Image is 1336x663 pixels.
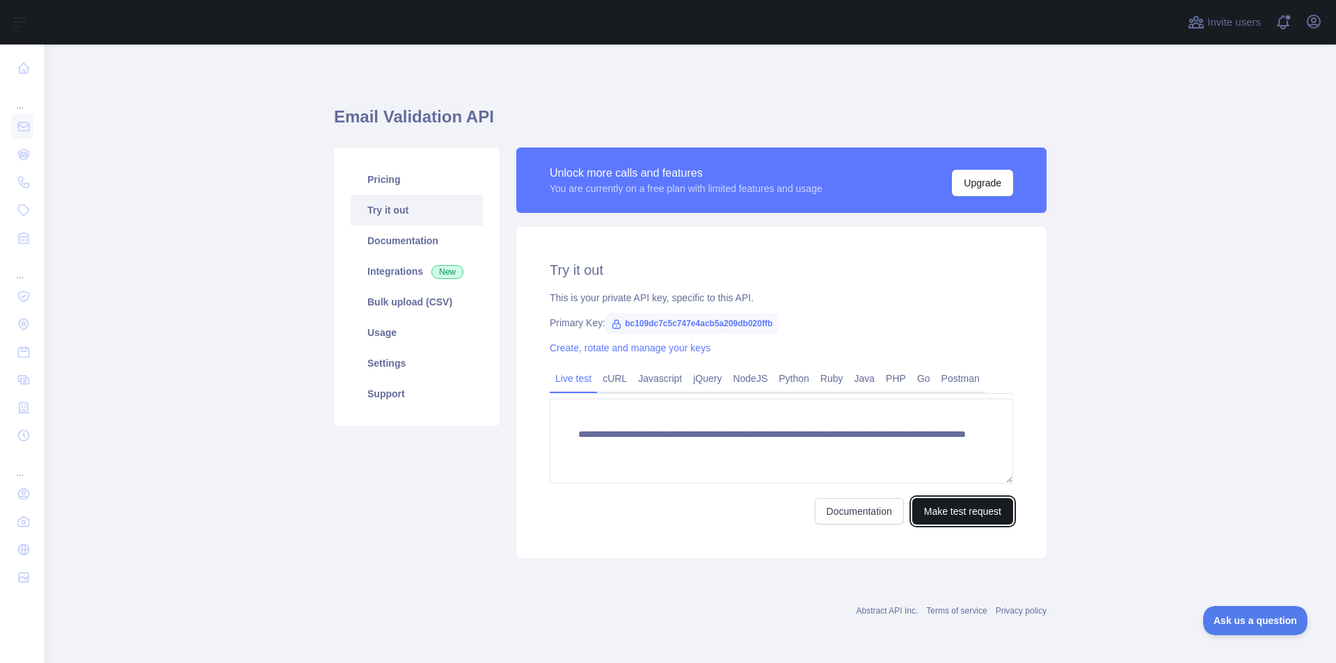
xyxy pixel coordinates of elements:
span: bc109dc7c5c747e4acb5a209db020ffb [605,313,778,334]
a: PHP [880,367,912,390]
a: Integrations New [351,256,483,287]
h2: Try it out [550,260,1013,280]
a: NodeJS [727,367,773,390]
a: cURL [597,367,633,390]
a: Create, rotate and manage your keys [550,342,710,353]
a: Python [773,367,815,390]
span: New [431,265,463,279]
a: Live test [550,367,597,390]
button: Make test request [912,498,1013,525]
a: Postman [936,367,985,390]
a: Go [912,367,936,390]
div: This is your private API key, specific to this API. [550,291,1013,305]
a: Javascript [633,367,687,390]
a: Terms of service [926,606,987,616]
button: Upgrade [952,170,1013,196]
span: Invite users [1207,15,1261,31]
a: Try it out [351,195,483,225]
div: You are currently on a free plan with limited features and usage [550,182,822,195]
a: Abstract API Inc. [857,606,918,616]
a: Documentation [351,225,483,256]
iframe: Toggle Customer Support [1203,606,1308,635]
a: Usage [351,317,483,348]
h1: Email Validation API [334,106,1047,139]
a: Ruby [815,367,849,390]
div: Primary Key: [550,316,1013,330]
div: ... [11,83,33,111]
a: Settings [351,348,483,378]
a: Support [351,378,483,409]
a: Documentation [815,498,904,525]
a: Bulk upload (CSV) [351,287,483,317]
a: Pricing [351,164,483,195]
a: Privacy policy [996,606,1047,616]
a: jQuery [687,367,727,390]
a: Java [849,367,881,390]
button: Invite users [1185,11,1264,33]
div: ... [11,253,33,281]
div: ... [11,451,33,479]
div: Unlock more calls and features [550,165,822,182]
